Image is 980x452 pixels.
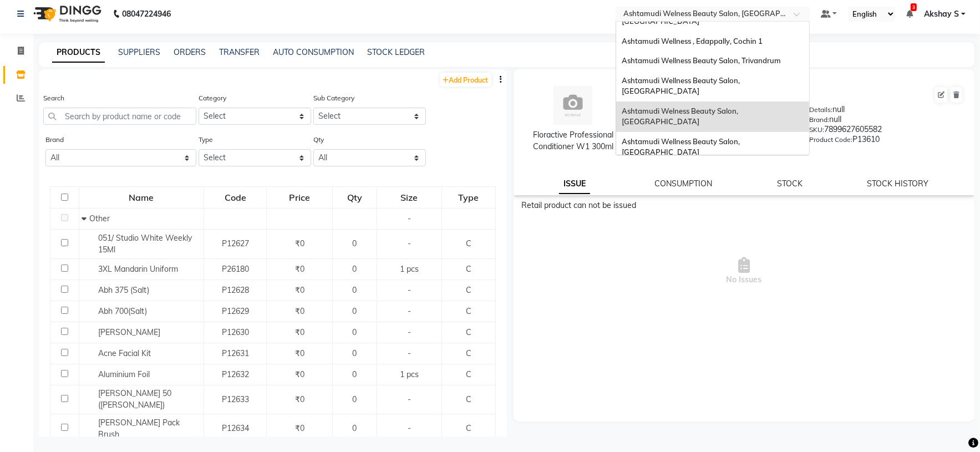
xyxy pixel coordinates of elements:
[222,348,249,358] span: P12631
[295,369,304,379] span: ₹0
[654,179,712,189] a: CONSUMPTION
[295,327,304,337] span: ₹0
[408,394,411,404] span: -
[616,21,810,155] ng-dropdown-panel: Options list
[408,238,411,248] span: -
[777,179,803,189] a: STOCK
[199,135,213,145] label: Type
[522,200,967,211] div: Retail product can not be issued
[353,423,357,433] span: 0
[809,114,963,129] div: null
[622,76,742,96] span: Ashtamudi Wellness Beauty Salon, [GEOGRAPHIC_DATA]
[466,285,471,295] span: C
[43,108,196,125] input: Search by product name or code
[525,129,622,153] div: Floractive Professional Conditioner W1 300ml
[867,179,929,189] a: STOCK HISTORY
[809,104,963,119] div: null
[222,369,249,379] span: P12632
[222,285,249,295] span: P12628
[295,264,304,274] span: ₹0
[222,238,249,248] span: P12627
[466,264,471,274] span: C
[440,73,491,87] a: Add Product
[174,47,206,57] a: ORDERS
[400,264,419,274] span: 1 pcs
[443,187,495,207] div: Type
[367,47,425,57] a: STOCK LEDGER
[559,174,590,194] a: ISSUE
[353,306,357,316] span: 0
[313,135,324,145] label: Qty
[295,394,304,404] span: ₹0
[906,9,913,19] a: 3
[99,369,150,379] span: Aluminium Foil
[52,43,105,63] a: PRODUCTS
[222,394,249,404] span: P12633
[378,187,441,207] div: Size
[408,214,411,224] span: -
[99,233,192,255] span: 051/ Studio White Weekly 15Ml
[466,348,471,358] span: C
[622,106,740,126] span: Ashtamudi Welness Beauty Salon, [GEOGRAPHIC_DATA]
[408,306,411,316] span: -
[99,418,180,439] span: [PERSON_NAME] Pack Brush
[45,135,64,145] label: Brand
[353,327,357,337] span: 0
[295,348,304,358] span: ₹0
[99,327,161,337] span: [PERSON_NAME]
[99,306,148,316] span: Abh 700(Salt)
[622,56,781,65] span: Ashtamudi Wellness Beauty Salon, Trivandrum
[222,306,249,316] span: P12629
[222,264,249,274] span: P26180
[924,8,959,20] span: Akshay S
[466,423,471,433] span: C
[99,388,172,410] span: [PERSON_NAME] 50 ([PERSON_NAME])
[408,348,411,358] span: -
[99,348,151,358] span: Acne Facial Kit
[222,327,249,337] span: P12630
[99,285,150,295] span: Abh 375 (Salt)
[466,306,471,316] span: C
[809,124,963,139] div: 7899627605582
[466,327,471,337] span: C
[554,86,592,125] img: avatar
[219,47,260,57] a: TRANSFER
[622,137,742,157] span: Ashtamudi Wellness Beauty Salon, [GEOGRAPHIC_DATA]
[809,135,852,145] label: Product Code:
[295,285,304,295] span: ₹0
[809,125,824,135] label: SKU:
[43,93,64,103] label: Search
[408,423,411,433] span: -
[205,187,266,207] div: Code
[408,285,411,295] span: -
[353,238,357,248] span: 0
[82,214,90,224] span: Collapse Row
[80,187,203,207] div: Name
[466,369,471,379] span: C
[809,134,963,149] div: P13610
[353,285,357,295] span: 0
[353,348,357,358] span: 0
[90,214,110,224] span: Other
[295,423,304,433] span: ₹0
[353,264,357,274] span: 0
[118,47,160,57] a: SUPPLIERS
[809,115,829,125] label: Brand:
[199,93,226,103] label: Category
[353,369,357,379] span: 0
[522,216,967,327] span: No Issues
[809,105,832,115] label: Details:
[273,47,354,57] a: AUTO CONSUMPTION
[622,37,763,45] span: Ashtamudi Wellness , Edappally, Cochin 1
[466,394,471,404] span: C
[295,306,304,316] span: ₹0
[222,423,249,433] span: P12634
[911,3,917,11] span: 3
[466,238,471,248] span: C
[99,264,179,274] span: 3XL Mandarin Uniform
[353,394,357,404] span: 0
[267,187,332,207] div: Price
[295,238,304,248] span: ₹0
[313,93,354,103] label: Sub Category
[408,327,411,337] span: -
